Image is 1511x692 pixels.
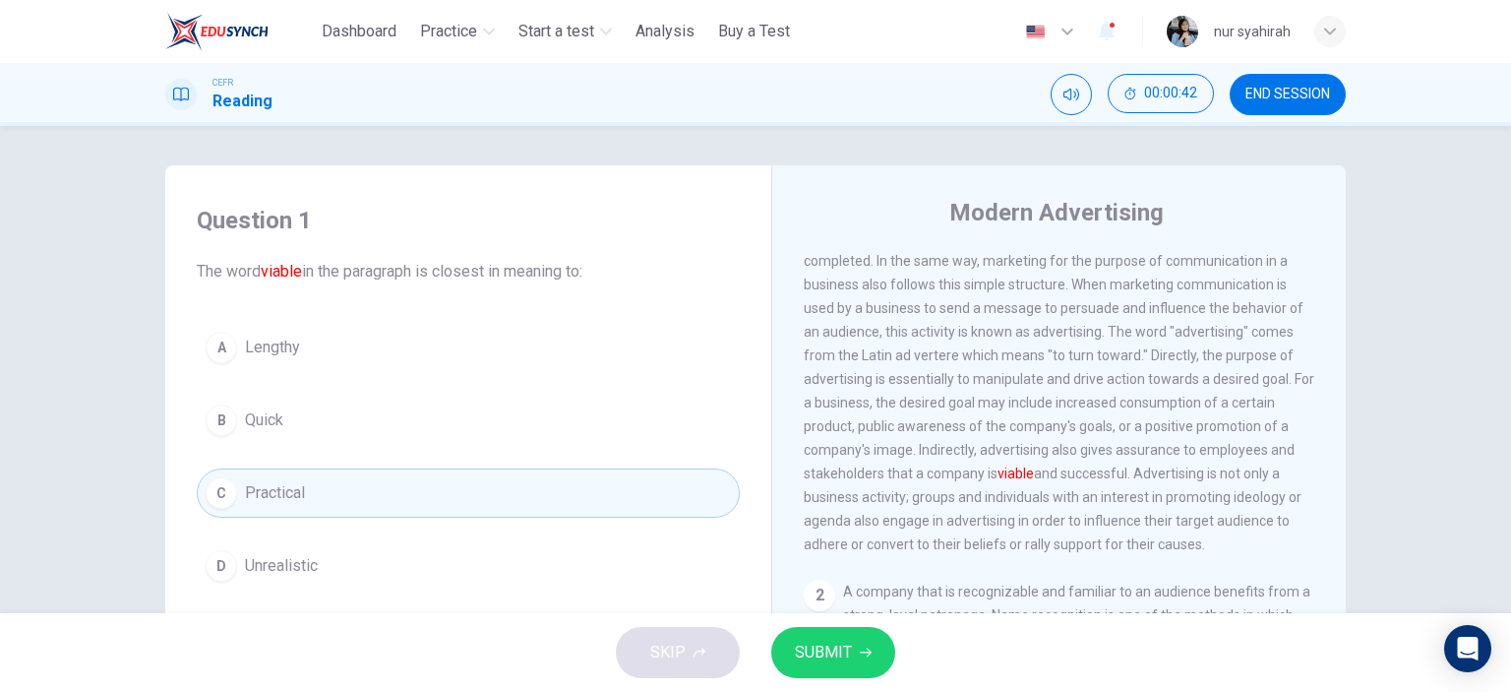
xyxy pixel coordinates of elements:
span: CEFR [212,76,233,90]
div: Mute [1051,74,1092,115]
span: Dashboard [322,20,396,43]
button: Analysis [628,14,702,49]
span: Analysis [635,20,695,43]
button: Buy a Test [710,14,798,49]
button: END SESSION [1230,74,1346,115]
span: The word in the paragraph is closest in meaning to: [197,260,740,283]
button: SUBMIT [771,627,895,678]
div: D [206,550,237,582]
button: DUnrealistic [197,541,740,591]
span: Buy a Test [718,20,790,43]
div: 2 [804,580,835,611]
button: CPractical [197,469,740,518]
button: Start a test [511,14,620,49]
span: Practical [245,481,305,505]
a: ELTC logo [165,12,314,51]
font: viable [997,466,1034,481]
img: en [1023,25,1048,39]
span: END SESSION [1245,87,1330,102]
img: ELTC logo [165,12,269,51]
button: Practice [412,14,503,49]
div: B [206,405,237,436]
button: 00:00:42 [1108,74,1214,113]
span: Start a test [518,20,594,43]
span: SUBMIT [795,639,852,666]
span: Quick [245,409,283,432]
span: Practice [420,20,477,43]
div: Open Intercom Messenger [1444,625,1491,672]
h4: Modern Advertising [949,197,1164,228]
span: Unrealistic [245,554,318,578]
img: Profile picture [1167,16,1198,47]
button: Dashboard [314,14,404,49]
span: Lengthy [245,336,300,359]
div: Hide [1108,74,1214,115]
button: BQuick [197,396,740,445]
font: viable [261,262,302,281]
span: 00:00:42 [1144,86,1197,101]
div: nur syahirah [1214,20,1291,43]
div: C [206,477,237,509]
div: A [206,332,237,363]
button: ALengthy [197,323,740,372]
h4: Question 1 [197,205,740,236]
h1: Reading [212,90,272,113]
